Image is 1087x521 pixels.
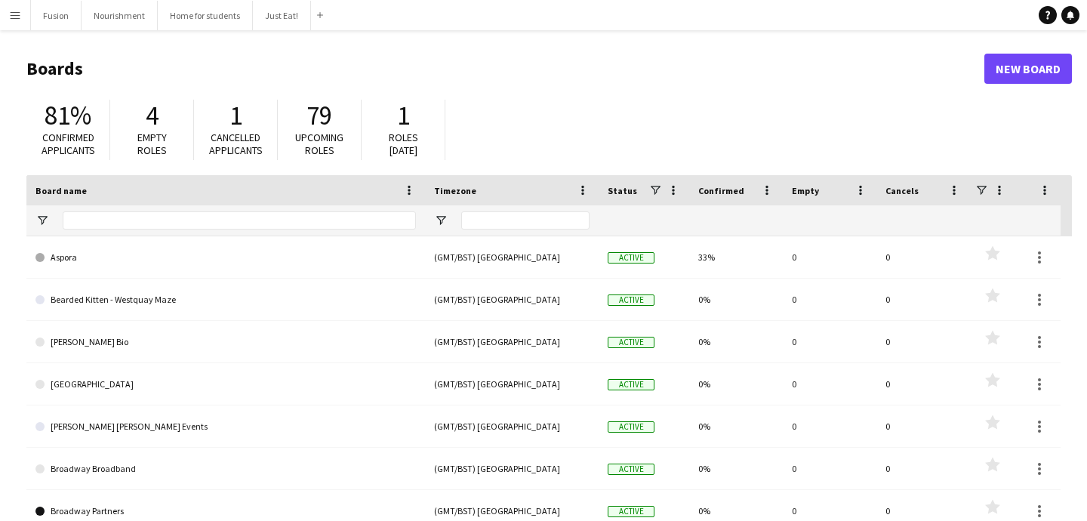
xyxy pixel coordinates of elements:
div: 0% [689,321,783,362]
span: Active [608,506,654,517]
span: Active [608,252,654,264]
div: 0 [783,321,876,362]
div: (GMT/BST) [GEOGRAPHIC_DATA] [425,448,599,489]
span: Board name [35,185,87,196]
span: Active [608,294,654,306]
a: [PERSON_NAME] Bio [35,321,416,363]
span: Active [608,421,654,433]
span: Timezone [434,185,476,196]
button: Fusion [31,1,82,30]
div: 33% [689,236,783,278]
div: 0 [876,363,970,405]
span: Cancels [885,185,919,196]
input: Timezone Filter Input [461,211,590,230]
a: Bearded Kitten - Westquay Maze [35,279,416,321]
div: (GMT/BST) [GEOGRAPHIC_DATA] [425,405,599,447]
div: 0 [876,279,970,320]
div: (GMT/BST) [GEOGRAPHIC_DATA] [425,279,599,320]
span: Empty [792,185,819,196]
input: Board name Filter Input [63,211,416,230]
div: (GMT/BST) [GEOGRAPHIC_DATA] [425,236,599,278]
div: 0 [783,279,876,320]
span: Upcoming roles [295,131,343,157]
div: 0% [689,279,783,320]
span: Active [608,337,654,348]
span: Confirmed applicants [42,131,95,157]
span: 81% [45,99,91,132]
span: Cancelled applicants [209,131,263,157]
div: 0 [783,405,876,447]
a: Broadway Broadband [35,448,416,490]
div: 0 [876,321,970,362]
span: Roles [DATE] [389,131,418,157]
div: 0% [689,448,783,489]
span: Status [608,185,637,196]
a: Aspora [35,236,416,279]
span: 4 [146,99,159,132]
button: Nourishment [82,1,158,30]
div: 0 [783,236,876,278]
span: Empty roles [137,131,167,157]
button: Just Eat! [253,1,311,30]
div: 0% [689,363,783,405]
div: 0 [876,405,970,447]
div: 0% [689,405,783,447]
div: 0 [876,236,970,278]
span: Confirmed [698,185,744,196]
span: Active [608,379,654,390]
button: Home for students [158,1,253,30]
span: 79 [306,99,332,132]
div: 0 [876,448,970,489]
a: New Board [984,54,1072,84]
button: Open Filter Menu [434,214,448,227]
h1: Boards [26,57,984,80]
div: (GMT/BST) [GEOGRAPHIC_DATA] [425,363,599,405]
span: Active [608,464,654,475]
a: [GEOGRAPHIC_DATA] [35,363,416,405]
span: 1 [229,99,242,132]
a: [PERSON_NAME] [PERSON_NAME] Events [35,405,416,448]
button: Open Filter Menu [35,214,49,227]
div: (GMT/BST) [GEOGRAPHIC_DATA] [425,321,599,362]
div: 0 [783,363,876,405]
div: 0 [783,448,876,489]
span: 1 [397,99,410,132]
